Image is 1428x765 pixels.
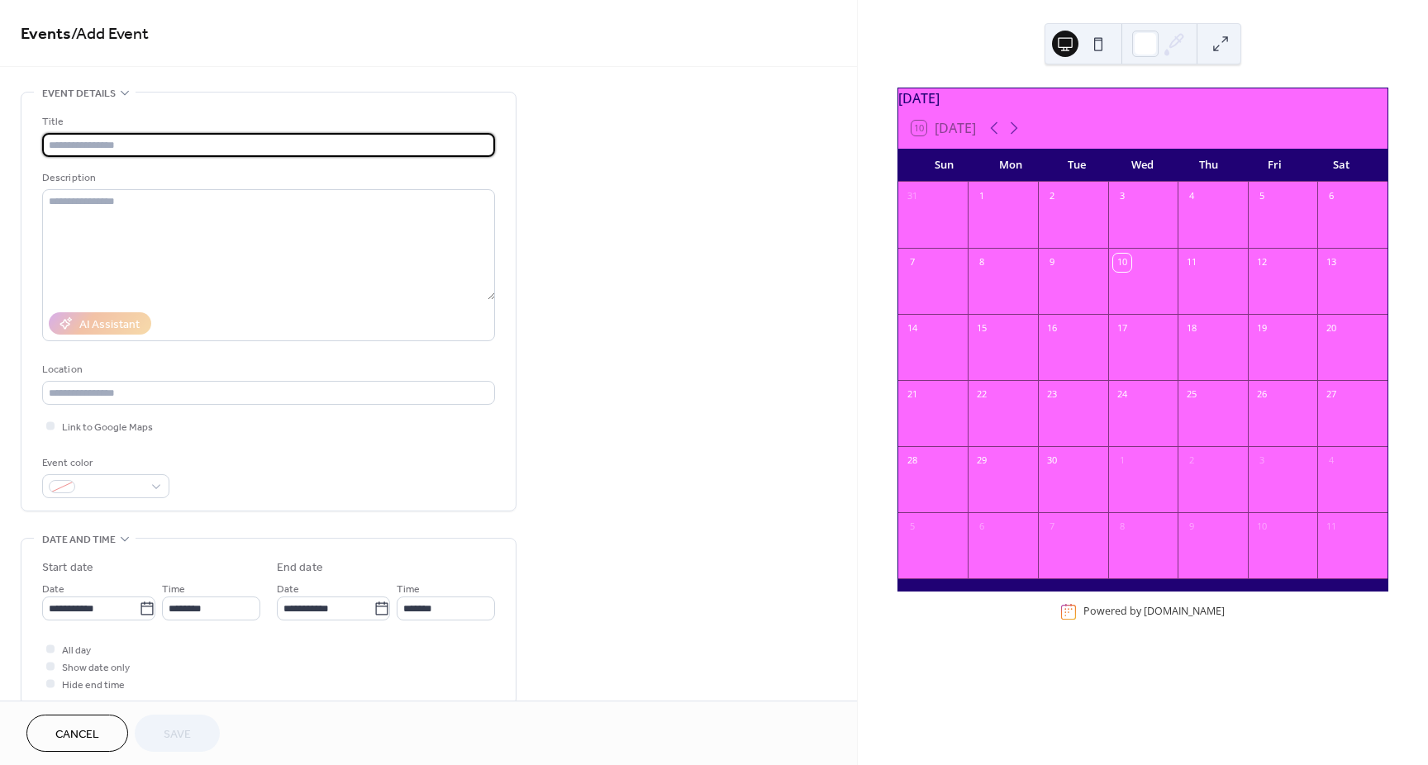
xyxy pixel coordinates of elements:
span: Time [162,581,185,598]
div: Thu [1176,149,1242,182]
div: Wed [1110,149,1176,182]
div: 27 [1322,386,1340,404]
div: 24 [1113,386,1131,404]
div: 31 [903,188,921,206]
div: 8 [973,254,991,272]
div: Event color [42,454,166,472]
div: 19 [1253,320,1271,338]
div: 11 [1183,254,1201,272]
div: 26 [1253,386,1271,404]
a: Events [21,18,71,50]
span: Link to Google Maps [62,419,153,436]
div: 30 [1043,452,1061,470]
span: Date and time [42,531,116,549]
div: 23 [1043,386,1061,404]
span: Date [277,581,299,598]
div: Description [42,169,492,187]
span: / Add Event [71,18,149,50]
div: 6 [973,518,991,536]
div: 1 [973,188,991,206]
div: 5 [903,518,921,536]
div: End date [277,559,323,577]
div: 3 [1113,188,1131,206]
div: 12 [1253,254,1271,272]
div: 10 [1113,254,1131,272]
div: 14 [903,320,921,338]
a: [DOMAIN_NAME] [1144,604,1225,618]
div: 21 [903,386,921,404]
div: 4 [1322,452,1340,470]
div: 9 [1043,254,1061,272]
div: Start date [42,559,93,577]
div: 25 [1183,386,1201,404]
div: 5 [1253,188,1271,206]
div: 4 [1183,188,1201,206]
div: 6 [1322,188,1340,206]
div: 15 [973,320,991,338]
div: 7 [903,254,921,272]
div: 8 [1113,518,1131,536]
div: Sun [912,149,978,182]
div: 18 [1183,320,1201,338]
div: 13 [1322,254,1340,272]
div: 22 [973,386,991,404]
div: 2 [1183,452,1201,470]
div: 11 [1322,518,1340,536]
div: 7 [1043,518,1061,536]
div: 29 [973,452,991,470]
div: 9 [1183,518,1201,536]
div: 16 [1043,320,1061,338]
div: 20 [1322,320,1340,338]
span: Time [397,581,420,598]
div: Tue [1044,149,1110,182]
span: Cancel [55,726,99,744]
span: Event details [42,85,116,102]
div: 1 [1113,452,1131,470]
div: Fri [1242,149,1308,182]
div: 17 [1113,320,1131,338]
div: Location [42,361,492,378]
span: Show date only [62,659,130,677]
button: Cancel [26,715,128,752]
div: 3 [1253,452,1271,470]
div: Title [42,113,492,131]
div: 28 [903,452,921,470]
span: Date [42,581,64,598]
div: Mon [978,149,1044,182]
div: Powered by [1083,604,1225,618]
span: All day [62,642,91,659]
span: Hide end time [62,677,125,694]
div: [DATE] [898,88,1388,108]
div: 10 [1253,518,1271,536]
div: 2 [1043,188,1061,206]
div: Sat [1308,149,1374,182]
